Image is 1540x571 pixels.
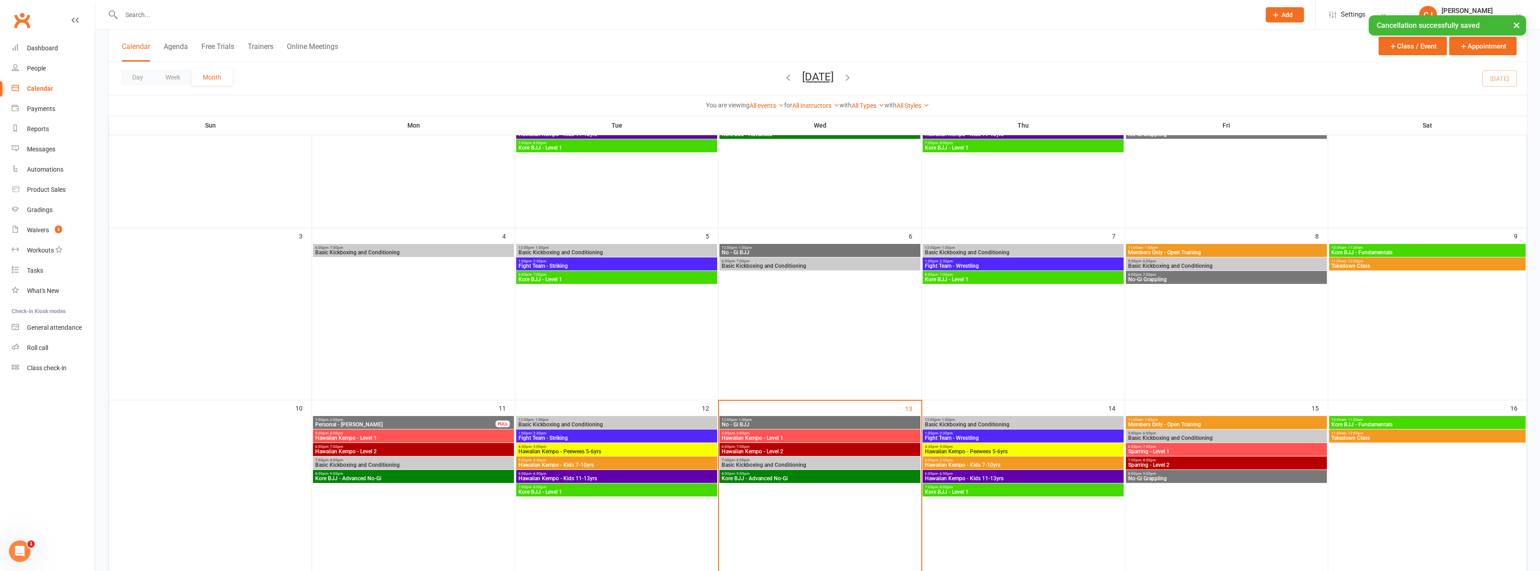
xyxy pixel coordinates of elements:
[1346,418,1363,422] span: - 11:00am
[315,422,496,427] span: Personal - [PERSON_NAME]
[735,458,750,462] span: - 8:00pm
[12,180,95,200] a: Product Sales
[721,476,919,481] span: Kore BJJ - Advanced No-Gi
[1112,228,1125,243] div: 7
[201,42,234,62] button: Free Trials
[12,338,95,358] a: Roll call
[12,79,95,99] a: Calendar
[518,485,715,489] span: 7:00pm
[27,166,63,173] div: Automations
[1379,37,1447,55] button: Class / Event
[719,116,922,135] th: Wed
[534,418,549,422] span: - 1:00pm
[1331,431,1524,435] span: 11:00am
[499,400,515,415] div: 11
[12,38,95,58] a: Dashboard
[12,119,95,139] a: Reports
[315,418,496,422] span: 1:00pm
[839,102,852,109] strong: with
[12,159,95,180] a: Automations
[518,141,715,145] span: 7:00pm
[515,116,719,135] th: Tue
[897,102,929,109] a: All Styles
[721,263,919,269] span: Basic Kickboxing and Conditioning
[924,476,1122,481] span: Hawaiian Kempo - Kids 11-13yrs
[924,472,1122,476] span: 6:00pm
[1128,462,1325,468] span: Sparring - Level 2
[12,358,95,378] a: Class kiosk mode
[27,206,53,213] div: Gradings
[1125,116,1328,135] th: Fri
[924,418,1122,422] span: 12:00pm
[735,472,750,476] span: - 9:00pm
[938,472,953,476] span: - 6:50pm
[518,273,715,277] span: 6:00pm
[924,435,1122,441] span: Fight Team - Wrestling
[518,462,715,468] span: Hawaiian Kempo - Kids 7-10yrs
[924,458,1122,462] span: 5:00pm
[315,431,512,435] span: 5:00pm
[938,141,953,145] span: - 8:00pm
[1514,228,1527,243] div: 9
[721,259,919,263] span: 6:00pm
[315,449,512,454] span: Hawaiian Kempo - Level 2
[924,462,1122,468] span: Hawaiian Kempo - Kids 7-10yrs
[737,246,752,250] span: - 1:00pm
[1128,246,1325,250] span: 11:00am
[315,250,512,255] span: Basic Kickboxing and Conditioning
[721,462,919,468] span: Basic Kickboxing and Conditioning
[938,445,953,449] span: - 5:00pm
[12,58,95,79] a: People
[531,431,546,435] span: - 2:30pm
[938,273,953,277] span: - 7:00pm
[924,485,1122,489] span: 7:00pm
[735,259,750,263] span: - 7:00pm
[940,246,955,250] span: - 1:00pm
[518,259,715,263] span: 1:00pm
[315,435,512,441] span: Hawaiian Kempo - Level 1
[27,105,55,112] div: Payments
[905,401,921,416] div: 13
[27,125,49,133] div: Reports
[924,250,1122,255] span: Basic Kickboxing and Conditioning
[55,226,62,233] span: 3
[938,485,953,489] span: - 8:00pm
[27,44,58,52] div: Dashboard
[1128,273,1325,277] span: 6:00pm
[924,277,1122,282] span: Kore BJJ - Level 1
[737,418,752,422] span: - 1:00pm
[518,250,715,255] span: Basic Kickboxing and Conditioning
[1346,431,1363,435] span: - 12:00pm
[12,281,95,301] a: What's New
[1128,445,1325,449] span: 6:00pm
[1141,431,1156,435] span: - 6:00pm
[706,102,750,109] strong: You are viewing
[1141,445,1156,449] span: - 7:00pm
[924,263,1122,269] span: Fight Team - Wrestling
[518,418,715,422] span: 12:00pm
[721,449,919,454] span: Hawaiian Kempo - Level 2
[531,472,546,476] span: - 6:50pm
[518,445,715,449] span: 4:30pm
[315,476,512,481] span: Kore BJJ - Advanced No-Gi
[12,318,95,338] a: General attendance kiosk mode
[1442,15,1495,23] div: The PIT [US_STATE]
[938,431,953,435] span: - 2:30pm
[1128,431,1325,435] span: 5:00pm
[1128,476,1325,481] span: No-Gi Grappling
[192,69,232,85] button: Month
[27,186,66,193] div: Product Sales
[27,344,48,351] div: Roll call
[1128,435,1325,441] span: Basic Kickboxing and Conditioning
[27,267,43,274] div: Tasks
[784,102,792,109] strong: for
[12,261,95,281] a: Tasks
[750,102,784,109] a: All events
[721,458,919,462] span: 7:00pm
[518,263,715,269] span: Fight Team - Striking
[518,431,715,435] span: 1:00pm
[328,246,343,250] span: - 7:00pm
[119,9,1254,21] input: Search...
[1449,37,1517,55] button: Appointment
[1331,263,1524,269] span: Takedown Class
